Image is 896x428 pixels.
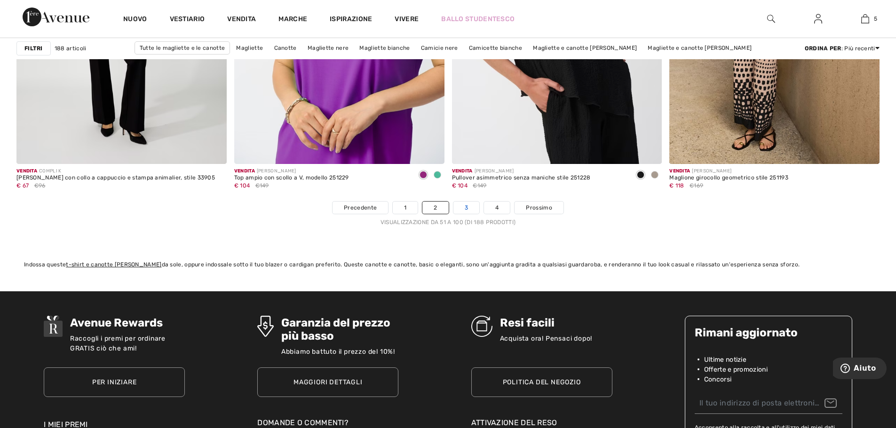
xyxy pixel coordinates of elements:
a: Nuovo [123,15,147,25]
font: Vestiario [170,15,205,23]
font: Concorsi [704,375,731,383]
a: Magliette nere [303,42,353,54]
font: Nuovo [123,15,147,23]
font: Magliette [236,45,263,51]
a: Ballo studentesco [441,14,515,24]
a: Magliette e canotte [PERSON_NAME] [528,42,642,54]
font: Vendita [227,15,256,23]
font: Camicette bianche [469,45,522,51]
font: € 104 [234,182,250,189]
nav: Navigazione della pagina [16,201,880,226]
font: Marche [278,15,307,23]
font: Maggiori dettagli [293,378,363,386]
a: Magliette e canotte [PERSON_NAME] [643,42,756,54]
a: Per iniziare [44,367,185,397]
font: Ultime notizie [704,356,746,364]
font: Abbiamo battuto il prezzo del 10%! [281,348,395,356]
input: Il tuo indirizzo di posta elettronica [695,393,842,414]
font: Precedente [344,204,377,211]
font: [PERSON_NAME] [692,168,731,174]
font: [PERSON_NAME] [257,168,296,174]
font: COMPLI K [39,168,61,174]
font: Resi facili [500,316,555,329]
a: Magliette [231,42,268,54]
font: Per iniziare [92,378,137,386]
font: Politica del negozio [503,378,581,386]
font: € 67 [16,182,29,189]
img: Garanzia del prezzo più basso [257,316,273,337]
font: Magliette bianche [359,45,410,51]
font: Garanzia del prezzo più basso [281,316,390,342]
a: Registrazione [807,13,830,25]
a: Politica del negozio [471,367,612,397]
a: t-shirt e canotte [PERSON_NAME] [66,261,161,268]
div: Giardino verde [430,168,444,183]
a: Camicie nere [416,42,463,54]
font: Canotte [274,45,297,51]
img: cerca nel sito web [767,13,775,24]
font: Prossimo [526,204,552,211]
font: Attivazione del reso [471,418,557,427]
img: 1a Avenue [23,8,89,26]
a: Precedente [333,202,388,214]
font: 3 [465,204,468,211]
font: € 104 [452,182,468,189]
a: 1 [393,202,418,214]
font: Indossa queste [24,261,66,268]
img: La mia borsa [861,13,869,24]
font: : Più recenti [841,45,875,52]
font: Tutte le magliette e le canotte [140,45,225,51]
font: €149 [473,182,486,189]
a: Vivere [395,14,419,24]
font: [PERSON_NAME] [475,168,514,174]
a: Vendita [227,15,256,25]
font: da sole, oppure indossale sotto il tuo blazer o cardigan preferito. Queste canotte e canotte, bas... [162,261,800,268]
a: Prossimo [515,202,563,214]
font: Rimani aggiornato [695,326,798,339]
img: Resi facili [471,316,492,337]
font: Magliette e canotte [PERSON_NAME] [648,45,752,51]
a: Marche [278,15,307,25]
font: €96 [34,182,46,189]
a: 4 [484,202,510,214]
font: 2 [434,204,437,211]
font: Magliette e canotte [PERSON_NAME] [533,45,637,51]
font: Maglione girocollo geometrico stile 251193 [669,174,788,181]
a: Vestiario [170,15,205,25]
iframe: Apre un widget che permette di trovare ulteriori informazioni [833,358,887,381]
a: 5 [842,13,888,24]
font: €169 [690,182,703,189]
a: 3 [453,202,479,214]
font: Domande o commenti? [257,418,349,427]
font: Visualizzazione da 51 a 100 (di 188 prodotti) [381,219,516,226]
font: Ordina per [805,45,841,52]
a: Maggiori dettagli [257,367,398,397]
font: € 118 [669,182,684,189]
a: Tutte le magliette e le canotte [135,41,230,54]
font: Ballo studentesco [441,15,515,23]
font: 4 [495,204,499,211]
a: Camicette bianche [464,42,527,54]
font: Offerte e promozioni [704,366,768,374]
a: Magliette bianche [355,42,414,54]
img: Avenue Rewards [44,316,63,337]
font: [PERSON_NAME] con collo a cappuccio e stampa animalier, stile 33905 [16,174,215,181]
font: Avenue Rewards [70,316,163,329]
img: Le mie informazioni [814,13,822,24]
font: Raccogli i premi per ordinare GRATIS ciò che ami! [70,335,166,352]
font: Ispirazione [330,15,372,23]
div: Nero [634,168,648,183]
div: Orchidea viola [416,168,430,183]
a: 2 [422,202,448,214]
font: Filtri [24,45,43,52]
font: Pullover asimmetrico senza maniche stile 251228 [452,174,591,181]
font: 188 articoli [55,45,87,52]
a: Canotte [270,42,301,54]
font: Magliette nere [308,45,349,51]
font: Vivere [395,15,419,23]
font: Vendita [452,168,473,174]
font: €149 [255,182,269,189]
